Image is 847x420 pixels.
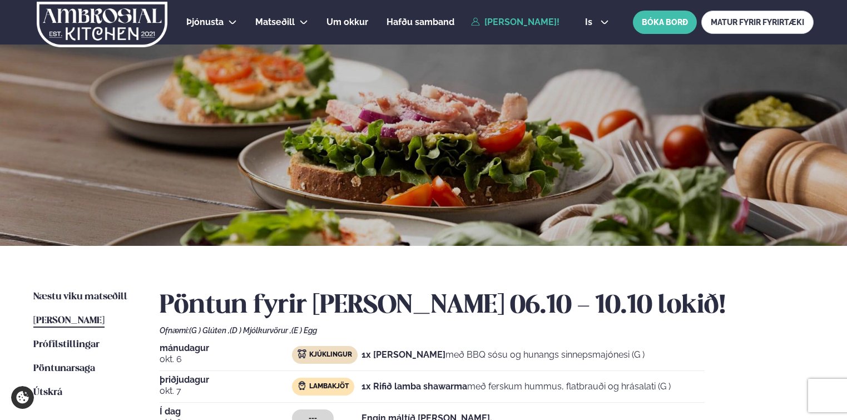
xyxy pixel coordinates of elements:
h2: Pöntun fyrir [PERSON_NAME] 06.10 - 10.10 lokið! [160,290,814,322]
span: Kjúklingur [309,350,352,359]
a: [PERSON_NAME]! [471,17,559,27]
a: Matseðill [255,16,295,29]
p: með BBQ sósu og hunangs sinnepsmajónesi (G ) [361,348,645,362]
button: BÓKA BORÐ [633,11,697,34]
span: (D ) Mjólkurvörur , [230,326,291,335]
a: Pöntunarsaga [33,362,95,375]
img: Lamb.svg [298,381,306,390]
strong: 1x [PERSON_NAME] [361,349,445,360]
a: Um okkur [326,16,368,29]
span: þriðjudagur [160,375,292,384]
a: Cookie settings [11,386,34,409]
div: Ofnæmi: [160,326,814,335]
img: chicken.svg [298,349,306,358]
span: Pöntunarsaga [33,364,95,373]
span: Þjónusta [186,17,224,27]
a: [PERSON_NAME] [33,314,105,328]
a: MATUR FYRIR FYRIRTÆKI [701,11,814,34]
a: Næstu viku matseðill [33,290,127,304]
img: logo [36,2,169,47]
span: Um okkur [326,17,368,27]
span: Hafðu samband [387,17,454,27]
p: með ferskum hummus, flatbrauði og hrásalati (G ) [361,380,671,393]
span: Í dag [160,407,292,416]
span: mánudagur [160,344,292,353]
span: okt. 6 [160,353,292,366]
span: (G ) Glúten , [189,326,230,335]
span: okt. 7 [160,384,292,398]
strong: 1x Rifið lamba shawarma [361,381,467,392]
span: Næstu viku matseðill [33,292,127,302]
a: Hafðu samband [387,16,454,29]
span: [PERSON_NAME] [33,316,105,325]
a: Þjónusta [186,16,224,29]
span: (E ) Egg [291,326,317,335]
span: Útskrá [33,388,62,397]
button: is [576,18,618,27]
span: Matseðill [255,17,295,27]
a: Prófílstillingar [33,338,100,352]
a: Útskrá [33,386,62,399]
span: is [585,18,596,27]
span: Lambakjöt [309,382,349,391]
span: Prófílstillingar [33,340,100,349]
